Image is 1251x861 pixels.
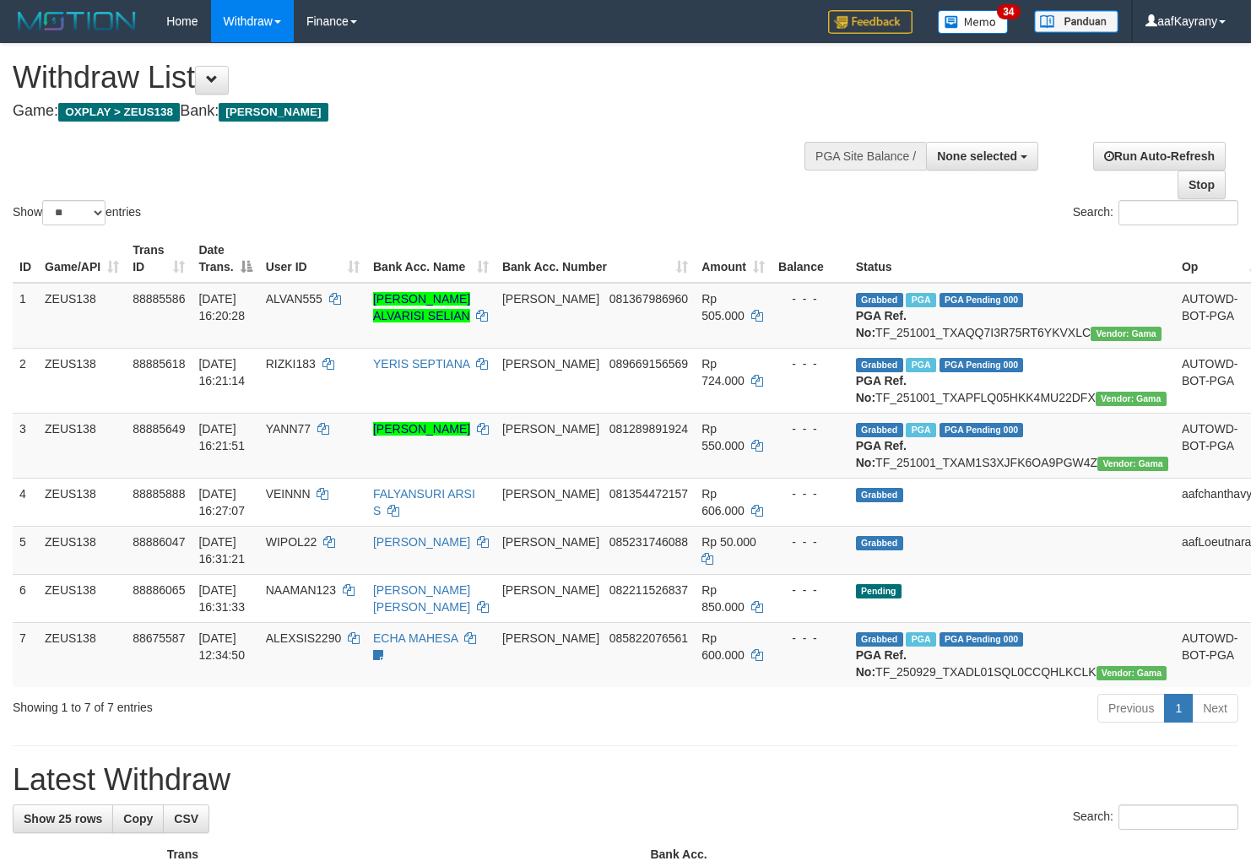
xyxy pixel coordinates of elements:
span: Rp 550.000 [701,422,745,452]
span: Rp 850.000 [701,583,745,614]
span: OXPLAY > ZEUS138 [58,103,180,122]
td: 6 [13,574,38,622]
span: 34 [997,4,1020,19]
span: Copy 085231746088 to clipboard [609,535,688,549]
a: Show 25 rows [13,804,113,833]
div: - - - [778,355,842,372]
a: FALYANSURI ARSI S [373,487,475,517]
span: PGA Pending [940,632,1024,647]
span: [PERSON_NAME] [502,487,599,501]
h4: Game: Bank: [13,103,817,120]
b: PGA Ref. No: [856,648,907,679]
span: Copy 081367986960 to clipboard [609,292,688,306]
span: ALEXSIS2290 [266,631,342,645]
td: 1 [13,283,38,349]
img: Button%20Memo.svg [938,10,1009,34]
a: Next [1192,694,1238,723]
span: [PERSON_NAME] [502,535,599,549]
span: Grabbed [856,536,903,550]
span: [PERSON_NAME] [502,292,599,306]
select: Showentries [42,200,106,225]
label: Search: [1073,200,1238,225]
a: CSV [163,804,209,833]
label: Show entries [13,200,141,225]
span: [DATE] 16:31:21 [198,535,245,566]
h1: Withdraw List [13,61,817,95]
b: PGA Ref. No: [856,309,907,339]
span: PGA Pending [940,293,1024,307]
b: PGA Ref. No: [856,374,907,404]
span: ALVAN555 [266,292,322,306]
td: ZEUS138 [38,478,126,526]
span: Vendor URL: https://trx31.1velocity.biz [1091,327,1162,341]
th: ID [13,235,38,283]
span: Marked by aafanarl [906,293,935,307]
td: TF_251001_TXAQQ7I3R75RT6YKVXLC [849,283,1175,349]
span: Rp 606.000 [701,487,745,517]
th: Date Trans.: activate to sort column descending [192,235,258,283]
td: 2 [13,348,38,413]
span: 88675587 [133,631,185,645]
div: - - - [778,290,842,307]
span: Grabbed [856,358,903,372]
a: YERIS SEPTIANA [373,357,469,371]
b: PGA Ref. No: [856,439,907,469]
span: Copy 089669156569 to clipboard [609,357,688,371]
th: Balance [772,235,849,283]
span: Copy 082211526837 to clipboard [609,583,688,597]
td: ZEUS138 [38,574,126,622]
h1: Latest Withdraw [13,763,1238,797]
th: User ID: activate to sort column ascending [259,235,366,283]
span: Rp 724.000 [701,357,745,387]
th: Trans ID: activate to sort column ascending [126,235,192,283]
label: Search: [1073,804,1238,830]
img: MOTION_logo.png [13,8,141,34]
td: 3 [13,413,38,478]
span: Vendor URL: https://trx31.1velocity.biz [1097,457,1168,471]
span: [DATE] 16:20:28 [198,292,245,322]
td: TF_251001_TXAPFLQ05HKK4MU22DFX [849,348,1175,413]
span: 88886065 [133,583,185,597]
span: [DATE] 12:34:50 [198,631,245,662]
span: [DATE] 16:21:51 [198,422,245,452]
span: Rp 600.000 [701,631,745,662]
span: PGA Pending [940,423,1024,437]
td: ZEUS138 [38,413,126,478]
a: Copy [112,804,164,833]
span: Show 25 rows [24,812,102,826]
span: Copy 081354472157 to clipboard [609,487,688,501]
span: Pending [856,584,902,598]
a: Run Auto-Refresh [1093,142,1226,171]
span: [PERSON_NAME] [502,631,599,645]
span: 88885649 [133,422,185,436]
a: [PERSON_NAME] [373,535,470,549]
span: [PERSON_NAME] [502,583,599,597]
span: [PERSON_NAME] [502,357,599,371]
input: Search: [1118,200,1238,225]
span: CSV [174,812,198,826]
a: [PERSON_NAME] [PERSON_NAME] [373,583,470,614]
span: Rp 505.000 [701,292,745,322]
span: Rp 50.000 [701,535,756,549]
input: Search: [1118,804,1238,830]
span: None selected [937,149,1017,163]
th: Status [849,235,1175,283]
span: Marked by aafanarl [906,358,935,372]
span: Copy [123,812,153,826]
a: Stop [1178,171,1226,199]
span: WIPOL22 [266,535,317,549]
span: Marked by aafanarl [906,423,935,437]
span: Copy 085822076561 to clipboard [609,631,688,645]
th: Amount: activate to sort column ascending [695,235,772,283]
span: 88885618 [133,357,185,371]
div: - - - [778,582,842,598]
img: Feedback.jpg [828,10,913,34]
span: Vendor URL: https://trx31.1velocity.biz [1096,392,1167,406]
span: 88886047 [133,535,185,549]
span: Grabbed [856,632,903,647]
button: None selected [926,142,1038,171]
span: Grabbed [856,488,903,502]
td: TF_251001_TXAM1S3XJFK6OA9PGW4Z [849,413,1175,478]
span: [PERSON_NAME] [502,422,599,436]
span: NAAMAN123 [266,583,336,597]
